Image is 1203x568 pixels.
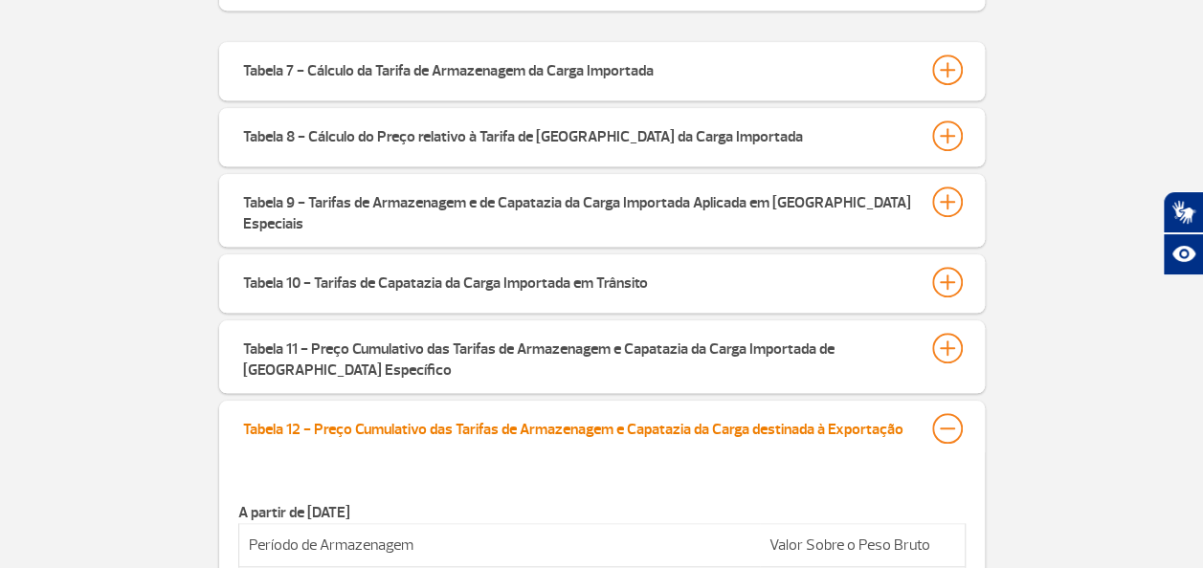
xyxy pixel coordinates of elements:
strong: A partir de [DATE] [238,503,350,522]
div: Tabela 8 - Cálculo do Preço relativo à Tarifa de [GEOGRAPHIC_DATA] da Carga Importada [243,120,803,147]
button: Tabela 9 - Tarifas de Armazenagem e de Capatazia da Carga Importada Aplicada em [GEOGRAPHIC_DATA]... [242,186,962,235]
div: Tabela 9 - Tarifas de Armazenagem e de Capatazia da Carga Importada Aplicada em [GEOGRAPHIC_DATA]... [243,186,913,234]
button: Abrir tradutor de língua de sinais. [1163,191,1203,233]
button: Tabela 7 - Cálculo da Tarifa de Armazenagem da Carga Importada [242,54,962,86]
td: Valor Sobre o Peso Bruto [760,524,966,567]
button: Abrir recursos assistivos. [1163,233,1203,275]
button: Tabela 8 - Cálculo do Preço relativo à Tarifa de [GEOGRAPHIC_DATA] da Carga Importada [242,120,962,152]
div: Tabela 10 - Tarifas de Capatazia da Carga Importada em Trânsito [243,267,648,294]
div: Tabela 7 - Cálculo da Tarifa de Armazenagem da Carga Importada [243,55,654,81]
div: Tabela 11 - Preço Cumulativo das Tarifas de Armazenagem e Capatazia da Carga Importada de [GEOGRA... [243,333,913,381]
p: Período de Armazenagem [249,534,750,557]
button: Tabela 10 - Tarifas de Capatazia da Carga Importada em Trânsito [242,266,962,298]
div: Plugin de acessibilidade da Hand Talk. [1163,191,1203,275]
button: Tabela 11 - Preço Cumulativo das Tarifas de Armazenagem e Capatazia da Carga Importada de [GEOGRA... [242,332,962,382]
div: Tabela 12 - Preço Cumulativo das Tarifas de Armazenagem e Capatazia da Carga destinada à Exportação [243,413,903,440]
button: Tabela 12 - Preço Cumulativo das Tarifas de Armazenagem e Capatazia da Carga destinada à Exportação [242,412,962,445]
